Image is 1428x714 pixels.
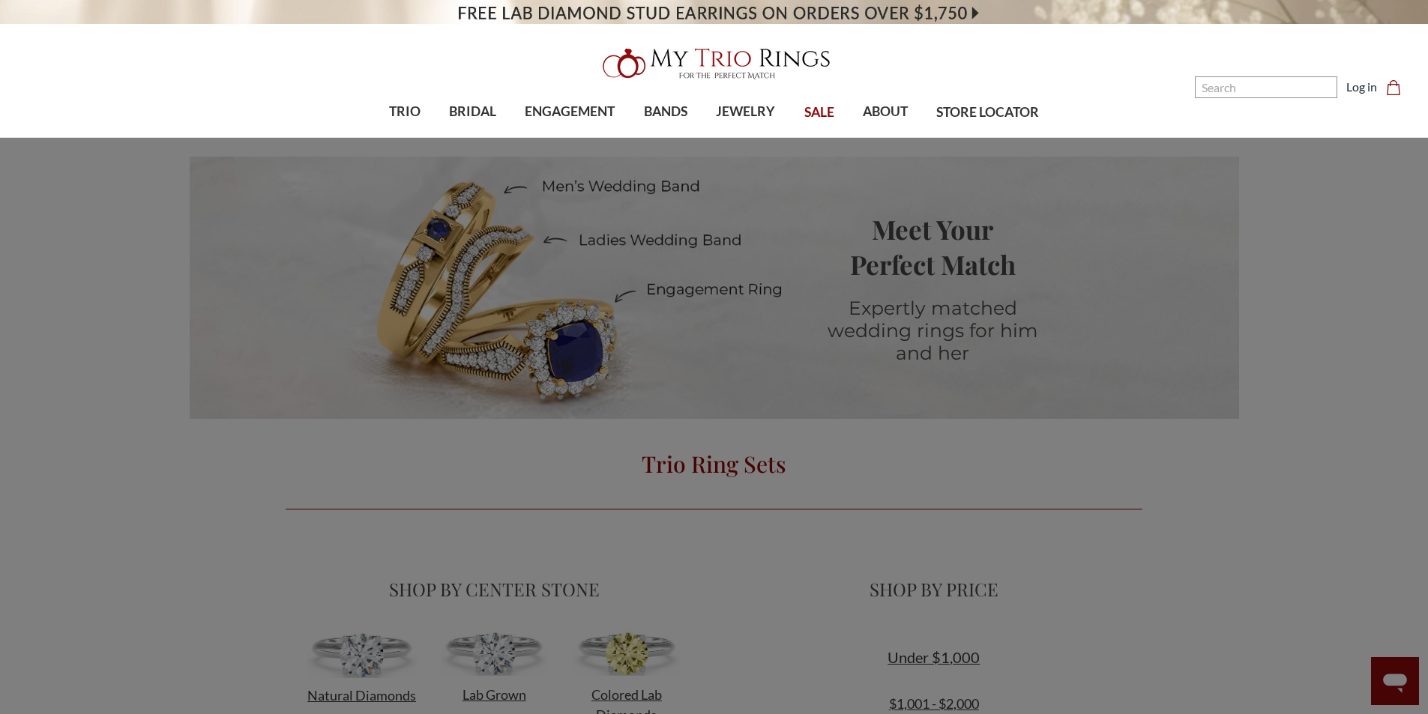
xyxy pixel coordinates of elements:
[644,102,687,121] span: BANDS
[375,88,435,136] a: TRIO
[562,136,577,138] button: submenu toggle
[738,136,753,138] button: submenu toggle
[510,88,629,136] a: ENGAGEMENT
[525,102,615,121] span: ENGAGEMENT
[849,88,922,136] a: ABOUT
[435,88,510,136] a: BRIDAL
[630,88,702,136] a: BANDS
[863,102,908,121] span: ABOUT
[789,88,848,137] a: SALE
[658,136,673,138] button: submenu toggle
[702,88,789,136] a: JEWELRY
[594,40,834,88] img: My Trio Rings
[878,136,893,138] button: submenu toggle
[1386,80,1401,95] svg: cart.cart_preview
[936,103,1039,122] span: STORE LOCATOR
[1386,78,1410,96] a: Cart with 0 items
[449,102,496,121] span: BRIDAL
[466,136,480,138] button: submenu toggle
[414,40,1013,88] a: My Trio Rings
[804,103,834,122] span: SALE
[397,136,412,138] button: submenu toggle
[1195,76,1337,98] input: Search
[389,102,421,121] span: TRIO
[716,102,775,121] span: JEWELRY
[922,88,1053,137] a: STORE LOCATOR
[1346,78,1377,96] a: Log in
